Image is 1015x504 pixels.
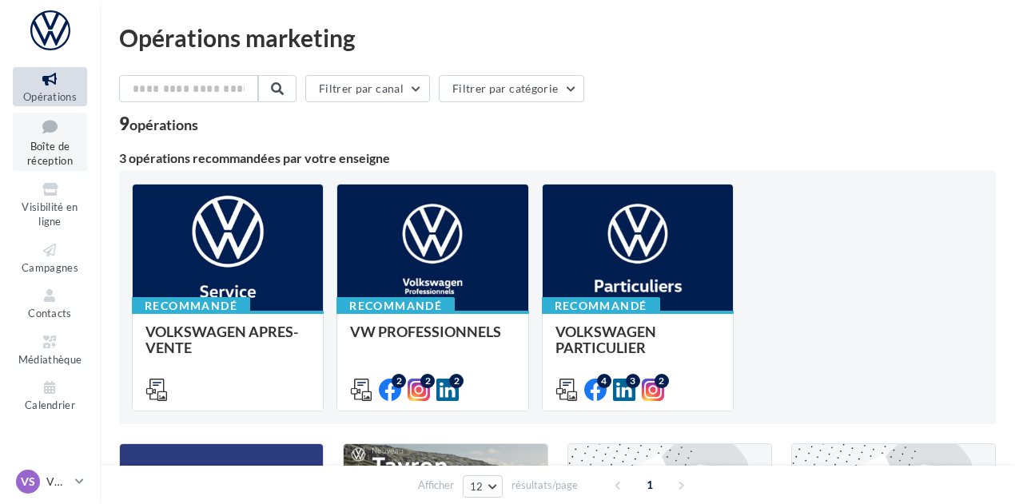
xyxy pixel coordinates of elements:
[132,297,250,315] div: Recommandé
[13,375,87,415] a: Calendrier
[13,67,87,106] a: Opérations
[626,374,640,388] div: 3
[463,475,504,498] button: 12
[555,323,656,356] span: VOLKSWAGEN PARTICULIER
[119,152,996,165] div: 3 opérations recommandées par votre enseigne
[655,374,669,388] div: 2
[18,353,82,366] span: Médiathèque
[350,323,501,340] span: VW PROFESSIONNELS
[511,478,578,493] span: résultats/page
[21,474,35,490] span: VS
[392,374,406,388] div: 2
[13,284,87,323] a: Contacts
[470,480,484,493] span: 12
[637,472,663,498] span: 1
[13,177,87,232] a: Visibilité en ligne
[23,90,77,103] span: Opérations
[13,466,87,497] a: VS VW St-Fons
[336,297,455,315] div: Recommandé
[22,200,78,228] span: Visibilité en ligne
[22,261,78,274] span: Campagnes
[13,330,87,369] a: Médiathèque
[13,238,87,277] a: Campagnes
[145,323,298,356] span: VOLKSWAGEN APRES-VENTE
[420,374,435,388] div: 2
[25,399,75,411] span: Calendrier
[119,115,198,133] div: 9
[27,140,73,168] span: Boîte de réception
[28,307,72,319] span: Contacts
[418,478,454,493] span: Afficher
[13,113,87,171] a: Boîte de réception
[597,374,611,388] div: 4
[305,75,430,102] button: Filtrer par canal
[119,26,996,50] div: Opérations marketing
[449,374,464,388] div: 2
[439,75,584,102] button: Filtrer par catégorie
[129,117,198,132] div: opérations
[46,474,69,490] p: VW St-Fons
[542,297,660,315] div: Recommandé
